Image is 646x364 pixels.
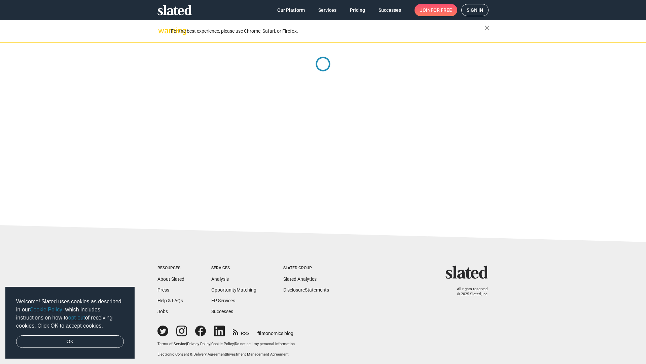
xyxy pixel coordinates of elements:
[415,4,457,16] a: Joinfor free
[187,342,210,346] a: Privacy Policy
[157,276,184,282] a: About Slated
[227,352,289,357] a: Investment Management Agreement
[234,342,235,346] span: |
[211,309,233,314] a: Successes
[171,27,485,36] div: For the best experience, please use Chrome, Safari, or Firefox.
[467,4,483,16] span: Sign in
[157,287,169,293] a: Press
[211,298,235,303] a: EP Services
[373,4,406,16] a: Successes
[345,4,370,16] a: Pricing
[233,326,249,337] a: RSS
[210,342,211,346] span: |
[318,4,336,16] span: Services
[483,24,491,32] mat-icon: close
[68,315,85,321] a: opt-out
[283,266,329,271] div: Slated Group
[226,352,227,357] span: |
[186,342,187,346] span: |
[158,27,166,35] mat-icon: warning
[211,342,234,346] a: Cookie Policy
[461,4,489,16] a: Sign in
[211,276,229,282] a: Analysis
[350,4,365,16] span: Pricing
[211,287,256,293] a: OpportunityMatching
[420,4,452,16] span: Join
[30,307,62,312] a: Cookie Policy
[431,4,452,16] span: for free
[379,4,401,16] span: Successes
[16,335,124,348] a: dismiss cookie message
[211,266,256,271] div: Services
[5,287,135,359] div: cookieconsent
[277,4,305,16] span: Our Platform
[235,342,295,347] button: Do not sell my personal information
[16,298,124,330] span: Welcome! Slated uses cookies as described in our , which includes instructions on how to of recei...
[157,298,183,303] a: Help & FAQs
[283,287,329,293] a: DisclosureStatements
[257,331,265,336] span: film
[157,309,168,314] a: Jobs
[283,276,317,282] a: Slated Analytics
[450,287,489,297] p: All rights reserved. © 2025 Slated, Inc.
[157,342,186,346] a: Terms of Service
[157,352,226,357] a: Electronic Consent & Delivery Agreement
[157,266,184,271] div: Resources
[313,4,342,16] a: Services
[272,4,310,16] a: Our Platform
[257,325,293,337] a: filmonomics blog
